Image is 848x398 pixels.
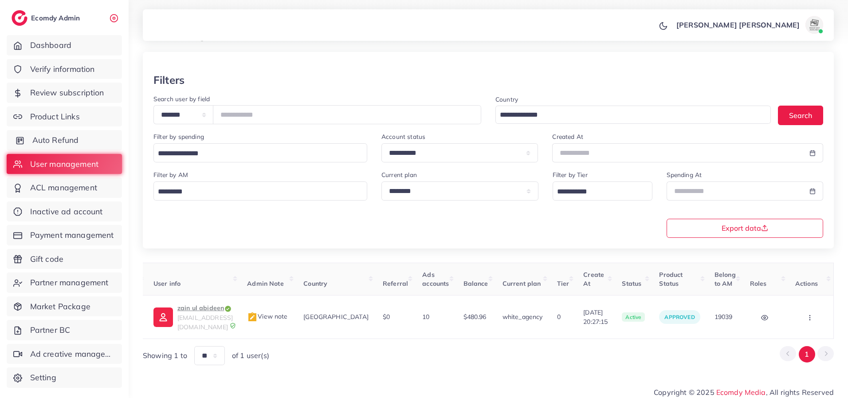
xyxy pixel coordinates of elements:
[654,387,834,398] span: Copyright © 2025
[553,170,588,179] label: Filter by Tier
[153,303,233,331] a: zain ul abideen[EMAIL_ADDRESS][DOMAIN_NAME]
[153,95,210,103] label: Search user by field
[671,16,827,34] a: [PERSON_NAME] [PERSON_NAME]avatar
[495,95,518,104] label: Country
[554,185,641,199] input: Search for option
[143,351,187,361] span: Showing 1 to
[30,158,98,170] span: User management
[422,271,449,288] span: Ads accounts
[780,346,834,363] ul: Pagination
[30,87,104,99] span: Review subscription
[7,83,122,103] a: Review subscription
[622,280,641,288] span: Status
[153,181,367,201] div: Search for option
[583,271,604,288] span: Create At
[155,147,356,161] input: Search for option
[224,305,232,313] img: icon-tick.de4e08dc.svg
[247,280,284,288] span: Admin Note
[30,324,71,336] span: Partner BC
[383,280,408,288] span: Referral
[30,182,97,193] span: ACL management
[676,20,800,30] p: [PERSON_NAME] [PERSON_NAME]
[7,296,122,317] a: Market Package
[30,206,103,217] span: Inactive ad account
[32,134,79,146] span: Auto Refund
[716,388,766,397] a: Ecomdy Media
[7,59,122,79] a: Verify information
[232,351,269,361] span: of 1 user(s)
[583,308,608,326] span: [DATE] 20:27:15
[153,143,367,162] div: Search for option
[153,170,188,179] label: Filter by AM
[381,170,417,179] label: Current plan
[153,280,181,288] span: User info
[622,312,645,322] span: active
[303,313,369,321] span: [GEOGRAPHIC_DATA]
[750,280,767,288] span: Roles
[30,301,90,312] span: Market Package
[495,106,771,124] div: Search for option
[7,320,122,340] a: Partner BC
[30,63,95,75] span: Verify information
[552,132,583,141] label: Created At
[667,170,702,179] label: Spending At
[766,387,834,398] span: , All rights Reserved
[497,108,759,122] input: Search for option
[422,313,429,321] span: 10
[7,344,122,364] a: Ad creative management
[30,253,63,265] span: Gift code
[177,314,233,331] span: [EMAIL_ADDRESS][DOMAIN_NAME]
[557,313,561,321] span: 0
[30,39,71,51] span: Dashboard
[30,348,115,360] span: Ad creative management
[230,323,236,329] img: 9CAL8B2pu8EFxCJHYAAAAldEVYdGRhdGU6Y3JlYXRlADIwMjItMTItMDlUMDQ6NTg6MzkrMDA6MDBXSlgLAAAAJXRFWHRkYXR...
[381,132,425,141] label: Account status
[7,154,122,174] a: User management
[799,346,815,363] button: Go to page 1
[557,280,569,288] span: Tier
[503,280,541,288] span: Current plan
[177,303,233,313] p: zain ul abideen
[805,16,823,34] img: avatar
[715,271,736,288] span: Belong to AM
[153,307,173,327] img: ic-user-info.36bf1079.svg
[247,312,258,323] img: admin_note.cdd0b510.svg
[153,132,204,141] label: Filter by spending
[7,177,122,198] a: ACL management
[463,280,488,288] span: Balance
[7,367,122,388] a: Setting
[722,225,768,232] span: Export data
[664,314,695,320] span: approved
[7,106,122,127] a: Product Links
[7,272,122,293] a: Partner management
[153,74,185,87] h3: Filters
[463,313,487,321] span: $480.96
[30,372,56,383] span: Setting
[778,106,823,125] button: Search
[715,313,733,321] span: 19039
[795,280,818,288] span: Actions
[667,219,824,238] button: Export data
[7,201,122,222] a: Inactive ad account
[30,277,109,288] span: Partner management
[503,313,543,321] span: white_agency
[7,225,122,245] a: Payment management
[7,130,122,150] a: Auto Refund
[7,35,122,55] a: Dashboard
[30,229,114,241] span: Payment management
[553,181,652,201] div: Search for option
[659,271,683,288] span: Product Status
[30,111,80,122] span: Product Links
[31,14,82,22] h2: Ecomdy Admin
[12,10,27,26] img: logo
[155,185,356,199] input: Search for option
[247,312,287,320] span: View note
[303,280,327,288] span: Country
[12,10,82,26] a: logoEcomdy Admin
[7,249,122,269] a: Gift code
[383,313,390,321] span: $0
